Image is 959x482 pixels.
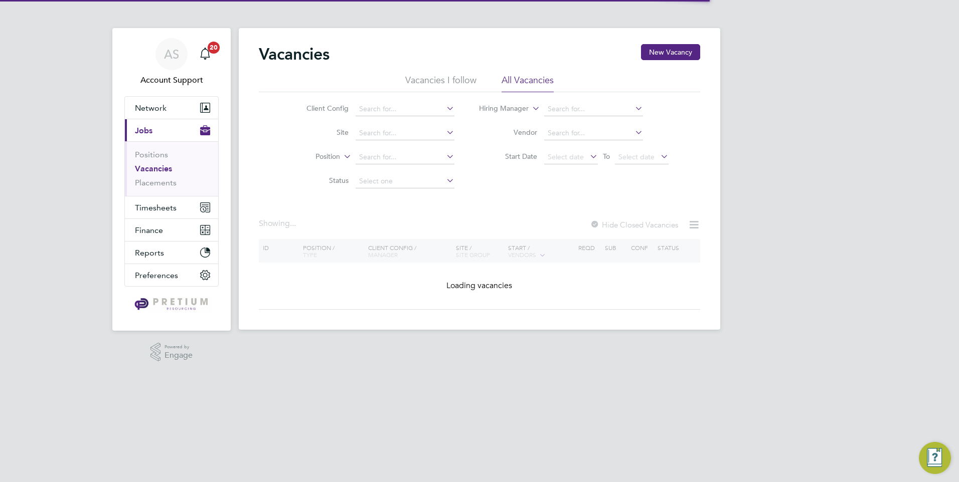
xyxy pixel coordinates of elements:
[135,164,172,173] a: Vacancies
[135,126,152,135] span: Jobs
[125,242,218,264] button: Reports
[548,152,584,161] span: Select date
[125,219,218,241] button: Finance
[356,174,454,188] input: Select one
[479,128,537,137] label: Vendor
[112,28,231,331] nav: Main navigation
[544,102,643,116] input: Search for...
[291,104,349,113] label: Client Config
[919,442,951,474] button: Engage Resource Center
[356,126,454,140] input: Search for...
[479,152,537,161] label: Start Date
[290,218,296,228] span: ...
[590,220,678,229] label: Hide Closed Vacancies
[405,74,476,92] li: Vacancies I follow
[150,343,193,362] a: Powered byEngage
[125,119,218,141] button: Jobs
[135,225,163,235] span: Finance
[164,48,179,61] span: AS
[125,97,218,119] button: Network
[259,44,330,64] h2: Vacancies
[356,150,454,164] input: Search for...
[135,271,178,280] span: Preferences
[135,103,167,113] span: Network
[195,38,215,70] a: 20
[259,218,298,229] div: Showing
[125,141,218,196] div: Jobs
[291,176,349,185] label: Status
[135,203,177,212] span: Timesheets
[135,150,168,159] a: Positions
[544,126,643,140] input: Search for...
[282,152,340,162] label: Position
[124,38,219,86] a: ASAccount Support
[471,104,529,114] label: Hiring Manager
[641,44,700,60] button: New Vacancy
[618,152,655,161] span: Select date
[135,248,164,258] span: Reports
[125,264,218,286] button: Preferences
[165,351,193,360] span: Engage
[132,297,211,313] img: pretium-logo-retina.png
[124,297,219,313] a: Go to home page
[356,102,454,116] input: Search for...
[124,74,219,86] span: Account Support
[291,128,349,137] label: Site
[125,196,218,218] button: Timesheets
[502,74,554,92] li: All Vacancies
[208,42,220,54] span: 20
[135,178,177,187] a: Placements
[165,343,193,351] span: Powered by
[600,150,613,163] span: To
